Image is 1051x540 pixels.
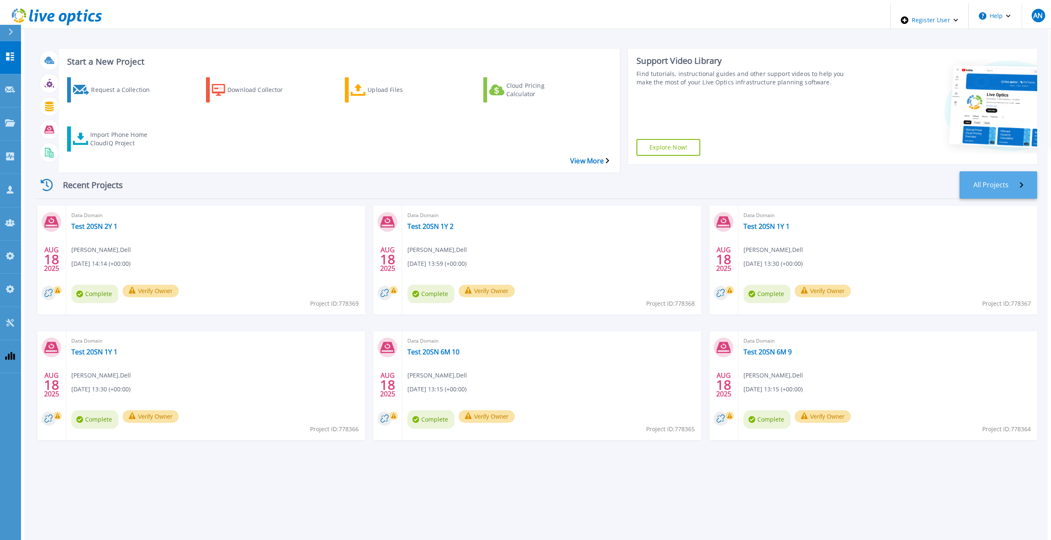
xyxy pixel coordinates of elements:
button: Verify Owner [795,410,851,423]
a: Cloud Pricing Calculator [483,77,585,102]
span: 18 [716,381,731,388]
div: Request a Collection [91,79,158,100]
a: Upload Files [345,77,446,102]
span: [DATE] 14:14 (+00:00) [71,259,130,268]
a: Test 20SN 6M 10 [407,348,459,356]
a: All Projects [960,171,1037,199]
span: Project ID: 778367 [982,299,1031,308]
button: Verify Owner [123,410,179,423]
span: Project ID: 778364 [982,425,1031,434]
div: Register User [891,3,968,37]
span: Project ID: 778366 [310,425,359,434]
div: AUG 2025 [44,370,60,400]
span: [PERSON_NAME] , Dell [71,371,131,380]
a: Download Collector [206,77,308,102]
a: Test 20SN 1Y 2 [407,222,454,231]
div: Download Collector [227,79,295,100]
span: [PERSON_NAME] , Dell [743,245,803,254]
span: Complete [743,285,790,303]
span: Data Domain [743,336,1032,346]
button: Verify Owner [459,285,515,297]
span: 18 [44,256,59,263]
div: AUG 2025 [380,244,396,275]
span: [PERSON_NAME] , Dell [407,371,467,380]
h3: Start a New Project [67,57,609,66]
span: [PERSON_NAME] , Dell [407,245,467,254]
span: [PERSON_NAME] , Dell [743,371,803,380]
div: Import Phone Home CloudIQ Project [90,128,157,149]
span: Complete [407,285,454,303]
button: Verify Owner [123,285,179,297]
span: Project ID: 778369 [310,299,359,308]
a: Test 20SN 2Y 1 [71,222,117,231]
span: Data Domain [407,336,696,346]
span: 18 [380,256,395,263]
span: Complete [407,410,454,429]
span: AN [1033,12,1043,19]
button: Verify Owner [795,285,851,297]
span: [DATE] 13:15 (+00:00) [407,385,467,394]
span: Project ID: 778365 [646,425,695,434]
div: AUG 2025 [716,370,732,400]
span: Data Domain [71,336,360,346]
span: [DATE] 13:30 (+00:00) [71,385,130,394]
div: AUG 2025 [44,244,60,275]
span: Data Domain [407,211,696,220]
a: Test 20SN 1Y 1 [71,348,117,356]
span: 18 [716,256,731,263]
a: Explore Now! [636,139,700,156]
span: 18 [44,381,59,388]
span: [DATE] 13:15 (+00:00) [743,385,803,394]
a: Test 20SN 6M 9 [743,348,792,356]
span: [PERSON_NAME] , Dell [71,245,131,254]
div: AUG 2025 [716,244,732,275]
div: Cloud Pricing Calculator [506,79,574,100]
span: Project ID: 778368 [646,299,695,308]
span: Complete [743,410,790,429]
span: Complete [71,410,118,429]
a: Request a Collection [67,77,169,102]
span: Data Domain [743,211,1032,220]
div: Recent Projects [36,175,136,195]
div: Upload Files [368,79,435,100]
div: Find tutorials, instructional guides and other support videos to help you make the most of your L... [636,70,848,87]
button: Help [969,3,1021,29]
a: View More [570,157,609,165]
span: [DATE] 13:59 (+00:00) [407,259,467,268]
div: AUG 2025 [380,370,396,400]
span: 18 [380,381,395,388]
span: [DATE] 13:30 (+00:00) [743,259,803,268]
span: Data Domain [71,211,360,220]
button: Verify Owner [459,410,515,423]
div: Support Video Library [636,55,848,66]
span: Complete [71,285,118,303]
a: Test 20SN 1Y 1 [743,222,790,231]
